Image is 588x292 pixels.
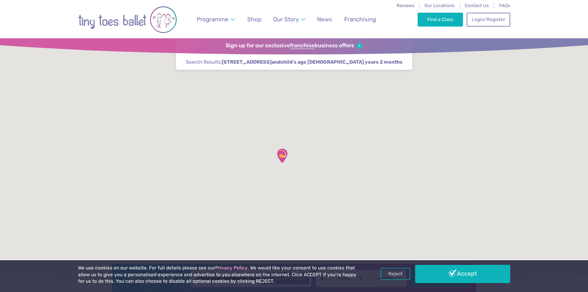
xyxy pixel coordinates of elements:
[467,13,510,26] a: Login/Register
[465,3,489,8] a: Contact Us
[418,13,463,26] a: Find a Class
[247,16,261,23] span: Shop
[222,59,402,65] strong: and
[244,12,264,27] a: Shop
[222,59,272,66] span: [STREET_ADDRESS]
[314,12,335,27] a: News
[341,12,379,27] a: Franchising
[226,42,362,49] a: Sign up for our exclusivefranchisebusiness offers
[78,265,359,285] p: We use cookies on our website. For full details please see our . We would like your consent to us...
[317,16,332,23] span: News
[78,4,177,35] img: tiny toes ballet
[194,12,238,27] a: Programme
[397,3,415,8] a: Reviews
[197,16,228,23] span: Programme
[415,265,510,283] a: Accept
[424,3,455,8] a: Our Locations
[344,16,376,23] span: Franchising
[281,59,402,66] span: child's age [DEMOGRAPHIC_DATA] years 2 months
[270,12,308,27] a: Our Story
[381,268,410,280] a: Reject
[215,265,248,271] a: Privacy Policy
[290,42,315,49] strong: franchise
[274,148,290,163] div: Pinewood community hall, Ipswich, IP8 …
[273,16,299,23] span: Our Story
[499,3,510,8] a: FAQs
